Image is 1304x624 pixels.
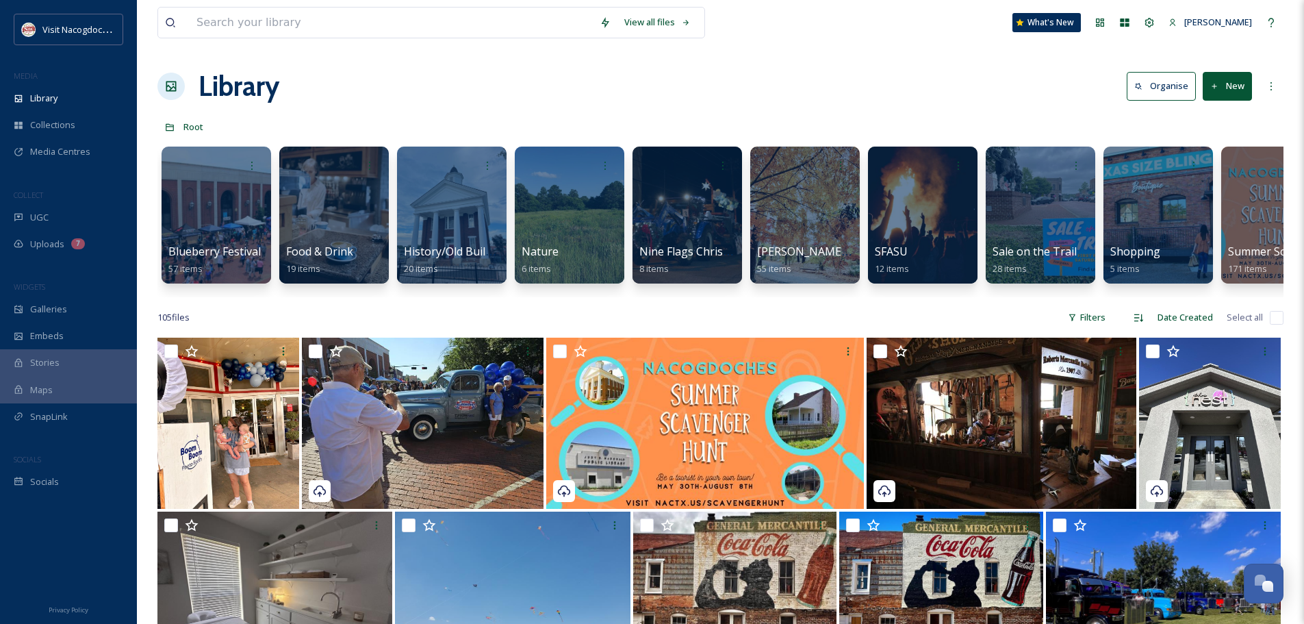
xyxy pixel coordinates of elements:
[14,454,41,464] span: SOCIALS
[1110,262,1140,275] span: 5 items
[993,244,1077,259] span: Sale on the Trail
[639,262,669,275] span: 8 items
[404,245,513,275] a: History/Old Buildings20 items
[30,92,57,105] span: Library
[190,8,593,38] input: Search your library
[757,245,921,275] a: [PERSON_NAME] Azalea Garden55 items
[302,338,544,509] img: 20240608_092136.jpg
[30,145,90,158] span: Media Centres
[168,245,261,275] a: Blueberry Festival57 items
[522,245,559,275] a: Nature6 items
[71,238,85,249] div: 7
[30,384,53,397] span: Maps
[522,262,551,275] span: 6 items
[639,244,815,259] span: Nine Flags Christmas Parade 2023
[1228,262,1267,275] span: 171 items
[404,262,438,275] span: 20 items
[157,338,299,509] img: ext_1749924619.458447_sarahl0901@gmail.com-Tezza-4076.jpeg
[546,338,864,509] img: 494535241_1252787750182973_2579586294914281421_n (1).jpg
[30,356,60,369] span: Stories
[875,262,909,275] span: 12 items
[30,410,68,423] span: SnapLink
[183,121,203,133] span: Root
[1244,564,1283,603] button: Open Chat
[1061,304,1112,331] div: Filters
[522,244,559,259] span: Nature
[14,71,38,81] span: MEDIA
[1139,338,1281,509] img: IMG_1706.jpg
[1110,244,1160,259] span: Shopping
[1012,13,1081,32] a: What's New
[30,118,75,132] span: Collections
[157,311,190,324] span: 105 file s
[1151,304,1220,331] div: Date Created
[168,244,261,259] span: Blueberry Festival
[757,262,791,275] span: 55 items
[14,190,43,200] span: COLLECT
[30,211,49,224] span: UGC
[30,475,59,488] span: Socials
[286,262,320,275] span: 19 items
[49,601,88,617] a: Privacy Policy
[639,245,815,275] a: Nine Flags Christmas Parade 20238 items
[1127,72,1203,100] a: Organise
[993,245,1077,275] a: Sale on the Trail28 items
[875,245,909,275] a: SFASU12 items
[1110,245,1160,275] a: Shopping5 items
[757,244,921,259] span: [PERSON_NAME] Azalea Garden
[42,23,118,36] span: Visit Nacogdoches
[1227,311,1263,324] span: Select all
[993,262,1027,275] span: 28 items
[404,244,513,259] span: History/Old Buildings
[14,282,45,292] span: WIDGETS
[617,9,698,36] a: View all files
[867,338,1136,509] img: String Shop_interior w Steve Hartz_Mike Wiggins.JPG
[875,244,908,259] span: SFASU
[1127,72,1196,100] button: Organise
[49,606,88,614] span: Privacy Policy
[199,66,279,107] a: Library
[22,23,36,36] img: images%20%281%29.jpeg
[286,245,353,275] a: Food & Drink19 items
[30,303,67,316] span: Galleries
[1162,9,1259,36] a: [PERSON_NAME]
[1184,16,1252,28] span: [PERSON_NAME]
[286,244,353,259] span: Food & Drink
[30,238,64,251] span: Uploads
[30,329,64,342] span: Embeds
[168,262,203,275] span: 57 items
[183,118,203,135] a: Root
[1203,72,1252,100] button: New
